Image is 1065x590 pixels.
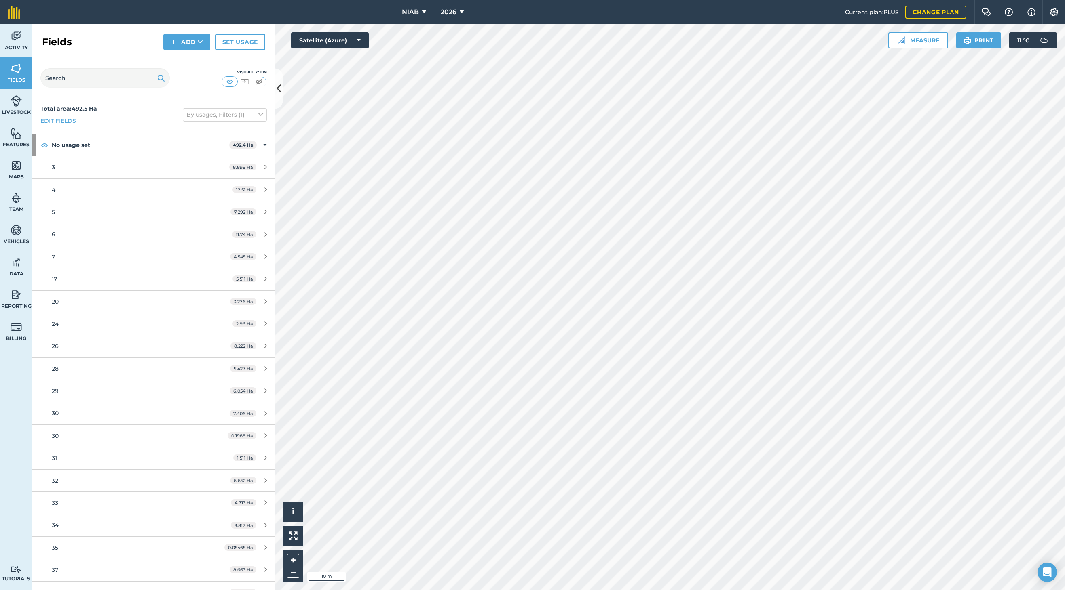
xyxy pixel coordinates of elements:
img: fieldmargin Logo [8,6,20,19]
img: svg+xml;base64,PD94bWwgdmVyc2lvbj0iMS4wIiBlbmNvZGluZz0idXRmLTgiPz4KPCEtLSBHZW5lcmF0b3I6IEFkb2JlIE... [11,289,22,301]
a: 611.74 Ha [32,223,275,245]
strong: No usage set [52,134,229,156]
span: 28 [52,365,59,372]
button: By usages, Filters (1) [183,108,267,121]
span: 17 [52,275,57,283]
span: 35 [52,544,58,551]
span: 7.406 Ha [230,410,256,417]
a: 343.817 Ha [32,514,275,536]
a: Set usage [215,34,265,50]
span: 3.817 Ha [231,522,256,529]
span: 0.05465 Ha [224,544,256,551]
span: 7 [52,253,55,260]
span: 33 [52,499,58,506]
button: Print [956,32,1002,48]
span: 7.292 Ha [230,208,256,215]
img: A cog icon [1049,8,1059,16]
img: svg+xml;base64,PHN2ZyB4bWxucz0iaHR0cDovL3d3dy53My5vcmcvMjAwMC9zdmciIHdpZHRoPSIxOCIgaGVpZ2h0PSIyNC... [41,140,48,150]
img: svg+xml;base64,PHN2ZyB4bWxucz0iaHR0cDovL3d3dy53My5vcmcvMjAwMC9zdmciIHdpZHRoPSIxOSIgaGVpZ2h0PSIyNC... [964,36,971,45]
button: Satellite (Azure) [291,32,369,48]
span: 26 [52,342,59,350]
span: 11 ° C [1017,32,1029,48]
span: 29 [52,387,59,395]
span: 6 [52,231,55,238]
span: 0.1988 Ha [228,432,256,439]
span: 1.511 Ha [233,454,256,461]
img: svg+xml;base64,PHN2ZyB4bWxucz0iaHR0cDovL3d3dy53My5vcmcvMjAwMC9zdmciIHdpZHRoPSIxNCIgaGVpZ2h0PSIyNC... [171,37,176,47]
button: 11 °C [1009,32,1057,48]
img: svg+xml;base64,PD94bWwgdmVyc2lvbj0iMS4wIiBlbmNvZGluZz0idXRmLTgiPz4KPCEtLSBHZW5lcmF0b3I6IEFkb2JlIE... [11,256,22,269]
a: 74.545 Ha [32,246,275,268]
div: Open Intercom Messenger [1038,563,1057,582]
img: svg+xml;base64,PHN2ZyB4bWxucz0iaHR0cDovL3d3dy53My5vcmcvMjAwMC9zdmciIHdpZHRoPSI1MCIgaGVpZ2h0PSI0MC... [254,78,264,86]
span: 8.222 Ha [230,342,256,349]
span: i [292,506,294,517]
span: 12.51 Ha [232,186,256,193]
input: Search [40,68,170,88]
button: i [283,502,303,522]
a: 334.713 Ha [32,492,275,514]
strong: Total area : 492.5 Ha [40,105,97,112]
span: 8.898 Ha [229,164,256,170]
a: 326.652 Ha [32,470,275,491]
a: Edit fields [40,116,76,125]
button: Add [163,34,210,50]
span: Current plan : PLUS [845,8,899,17]
img: svg+xml;base64,PHN2ZyB4bWxucz0iaHR0cDovL3d3dy53My5vcmcvMjAwMC9zdmciIHdpZHRoPSIxNyIgaGVpZ2h0PSIxNy... [1027,7,1035,17]
img: svg+xml;base64,PD94bWwgdmVyc2lvbj0iMS4wIiBlbmNvZGluZz0idXRmLTgiPz4KPCEtLSBHZW5lcmF0b3I6IEFkb2JlIE... [1036,32,1052,48]
span: 5.511 Ha [232,275,256,282]
img: svg+xml;base64,PHN2ZyB4bWxucz0iaHR0cDovL3d3dy53My5vcmcvMjAwMC9zdmciIHdpZHRoPSI1NiIgaGVpZ2h0PSI2MC... [11,160,22,172]
img: Ruler icon [897,36,905,44]
span: 3 [52,164,55,171]
span: 6.054 Ha [230,387,256,394]
a: 285.427 Ha [32,358,275,380]
img: A question mark icon [1004,8,1014,16]
a: 412.51 Ha [32,179,275,201]
span: 6.652 Ha [230,477,256,484]
a: 378.663 Ha [32,559,275,581]
span: 4.713 Ha [231,499,256,506]
span: 2.96 Ha [232,320,256,327]
span: 4 [52,186,55,193]
img: svg+xml;base64,PD94bWwgdmVyc2lvbj0iMS4wIiBlbmNvZGluZz0idXRmLTgiPz4KPCEtLSBHZW5lcmF0b3I6IEFkb2JlIE... [11,192,22,204]
span: 31 [52,454,57,462]
a: 242.96 Ha [32,313,275,335]
div: Visibility: On [222,69,267,76]
a: 350.05465 Ha [32,537,275,559]
div: No usage set492.4 Ha [32,134,275,156]
a: 311.511 Ha [32,447,275,469]
span: 34 [52,521,59,529]
span: 5.427 Ha [230,365,256,372]
span: 32 [52,477,58,484]
img: svg+xml;base64,PHN2ZyB4bWxucz0iaHR0cDovL3d3dy53My5vcmcvMjAwMC9zdmciIHdpZHRoPSIxOSIgaGVpZ2h0PSIyNC... [157,73,165,83]
img: svg+xml;base64,PD94bWwgdmVyc2lvbj0iMS4wIiBlbmNvZGluZz0idXRmLTgiPz4KPCEtLSBHZW5lcmF0b3I6IEFkb2JlIE... [11,30,22,42]
button: + [287,554,299,566]
span: NIAB [402,7,419,17]
img: svg+xml;base64,PHN2ZyB4bWxucz0iaHR0cDovL3d3dy53My5vcmcvMjAwMC9zdmciIHdpZHRoPSI1MCIgaGVpZ2h0PSI0MC... [225,78,235,86]
span: 37 [52,566,58,573]
img: Four arrows, one pointing top left, one top right, one bottom right and the last bottom left [289,531,298,540]
img: svg+xml;base64,PD94bWwgdmVyc2lvbj0iMS4wIiBlbmNvZGluZz0idXRmLTgiPz4KPCEtLSBHZW5lcmF0b3I6IEFkb2JlIE... [11,224,22,236]
span: 30 [52,409,59,417]
span: 8.663 Ha [230,566,256,573]
img: svg+xml;base64,PD94bWwgdmVyc2lvbj0iMS4wIiBlbmNvZGluZz0idXRmLTgiPz4KPCEtLSBHZW5lcmF0b3I6IEFkb2JlIE... [11,95,22,107]
span: 24 [52,320,59,328]
span: 20 [52,298,59,305]
img: svg+xml;base64,PHN2ZyB4bWxucz0iaHR0cDovL3d3dy53My5vcmcvMjAwMC9zdmciIHdpZHRoPSI1MCIgaGVpZ2h0PSI0MC... [239,78,249,86]
a: 268.222 Ha [32,335,275,357]
a: 296.054 Ha [32,380,275,402]
span: 4.545 Ha [230,253,256,260]
span: 11.74 Ha [232,231,256,238]
button: – [287,566,299,578]
span: 2026 [441,7,456,17]
a: 300.1988 Ha [32,425,275,447]
a: 203.276 Ha [32,291,275,313]
img: svg+xml;base64,PD94bWwgdmVyc2lvbj0iMS4wIiBlbmNvZGluZz0idXRmLTgiPz4KPCEtLSBHZW5lcmF0b3I6IEFkb2JlIE... [11,321,22,333]
button: Measure [888,32,948,48]
strong: 492.4 Ha [233,142,254,148]
img: svg+xml;base64,PD94bWwgdmVyc2lvbj0iMS4wIiBlbmNvZGluZz0idXRmLTgiPz4KPCEtLSBHZW5lcmF0b3I6IEFkb2JlIE... [11,566,22,573]
img: svg+xml;base64,PHN2ZyB4bWxucz0iaHR0cDovL3d3dy53My5vcmcvMjAwMC9zdmciIHdpZHRoPSI1NiIgaGVpZ2h0PSI2MC... [11,127,22,139]
img: Two speech bubbles overlapping with the left bubble in the forefront [981,8,991,16]
img: svg+xml;base64,PHN2ZyB4bWxucz0iaHR0cDovL3d3dy53My5vcmcvMjAwMC9zdmciIHdpZHRoPSI1NiIgaGVpZ2h0PSI2MC... [11,63,22,75]
span: 5 [52,208,55,216]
